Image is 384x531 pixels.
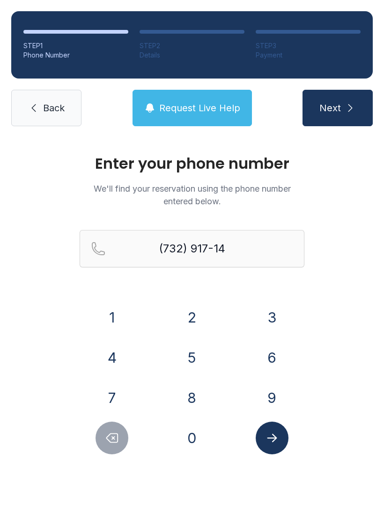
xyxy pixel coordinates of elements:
button: 5 [176,341,208,374]
span: Back [43,101,65,115]
span: Next [319,101,341,115]
button: 1 [96,301,128,334]
div: STEP 2 [140,41,244,50]
button: 0 [176,422,208,454]
h1: Enter your phone number [80,156,304,171]
div: STEP 3 [256,41,361,50]
button: 9 [256,381,288,414]
input: Reservation phone number [80,230,304,267]
button: Delete number [96,422,128,454]
button: 3 [256,301,288,334]
span: Request Live Help [159,101,240,115]
button: 4 [96,341,128,374]
div: Payment [256,50,361,60]
p: We'll find your reservation using the phone number entered below. [80,182,304,208]
button: 2 [176,301,208,334]
div: STEP 1 [23,41,128,50]
button: 7 [96,381,128,414]
button: 8 [176,381,208,414]
button: 6 [256,341,288,374]
div: Phone Number [23,50,128,60]
div: Details [140,50,244,60]
button: Submit lookup form [256,422,288,454]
